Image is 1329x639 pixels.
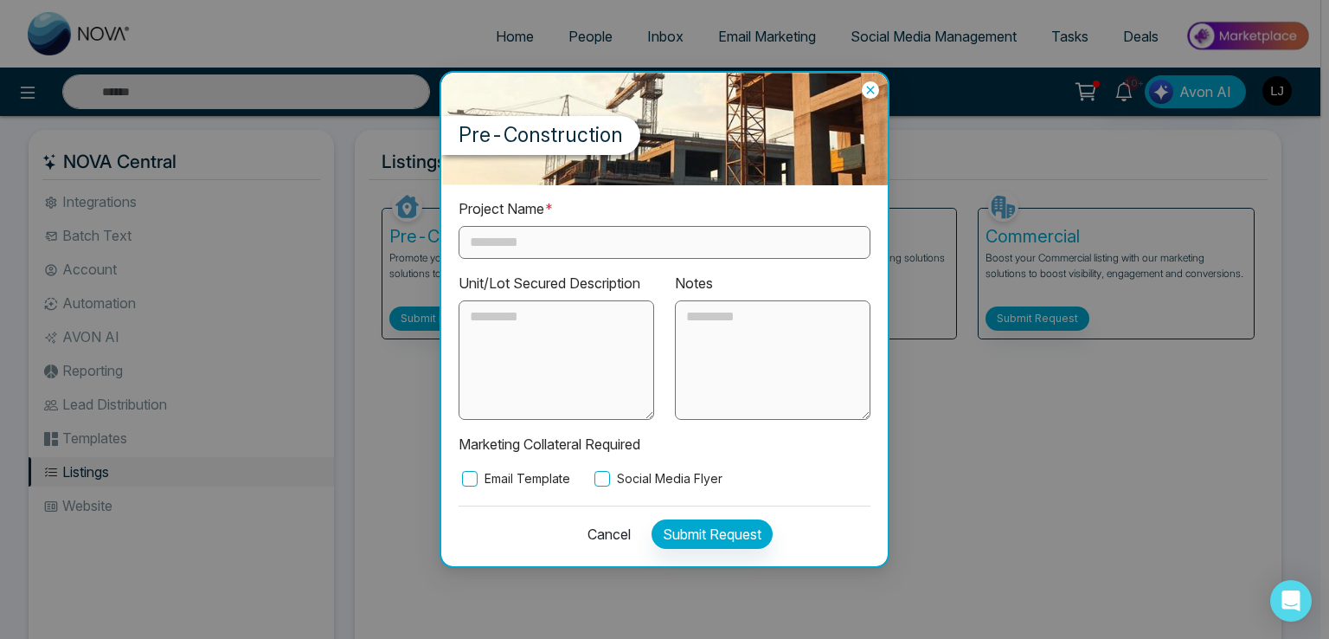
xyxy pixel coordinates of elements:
[459,434,870,455] p: Marketing Collateral Required
[1270,580,1312,622] div: Open Intercom Messenger
[459,273,640,294] label: Unit/Lot Secured Description
[459,469,570,488] label: Email Template
[577,520,631,549] button: Cancel
[652,520,773,549] button: Submit Request
[462,471,478,487] input: Email Template
[459,198,554,220] label: Project Name
[675,273,713,294] label: Notes
[441,116,640,155] label: Pre-Construction
[591,469,722,488] label: Social Media Flyer
[594,471,610,487] input: Social Media Flyer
